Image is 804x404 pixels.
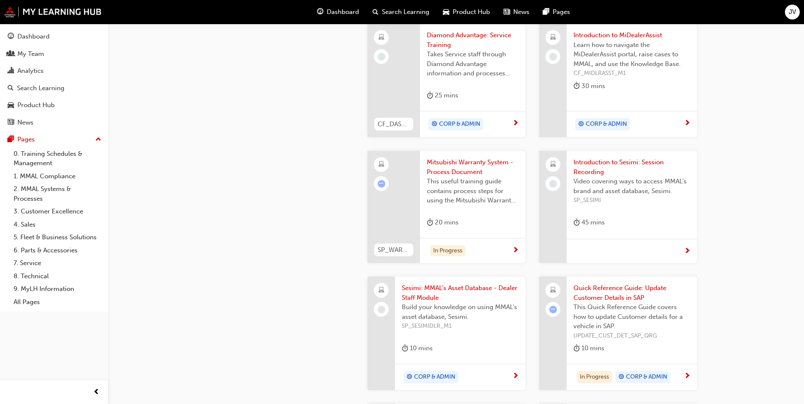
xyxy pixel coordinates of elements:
span: Quick Reference Guide: Update Customer Details in SAP [573,283,690,302]
button: JV [785,5,800,19]
div: In Progress [577,371,612,384]
span: car-icon [8,102,14,109]
span: learningRecordVerb_NONE-icon [549,180,557,188]
span: prev-icon [93,387,100,398]
button: DashboardMy TeamAnalyticsSearch LearningProduct HubNews [3,27,105,132]
a: news-iconNews [497,3,536,21]
span: up-icon [95,134,101,145]
a: Analytics [3,63,105,79]
span: duration-icon [573,343,580,354]
span: learningRecordVerb_ATTEMPT-icon [549,306,557,313]
span: learningResourceType_ELEARNING-icon [378,159,384,170]
span: duration-icon [402,343,408,354]
div: 25 mins [427,90,458,101]
div: In Progress [430,245,465,257]
span: CORP & ADMIN [414,372,455,382]
span: Pages [553,7,570,17]
span: news-icon [504,7,510,17]
img: mmal [4,6,102,17]
span: search-icon [8,85,14,92]
span: CF_MIDLRASST_M1 [573,69,690,78]
span: laptop-icon [550,159,556,170]
div: My Team [17,49,44,59]
span: next-icon [512,247,519,255]
a: 9. MyLH Information [10,282,105,296]
a: My Team [3,46,105,62]
a: CF_DASERVICE_M2Diamond Advantage: Service TrainingTakes Service staff through Diamond Advantage i... [367,24,526,137]
span: laptop-icon [550,285,556,296]
span: next-icon [684,373,690,380]
div: 30 mins [573,81,605,91]
span: next-icon [512,373,519,380]
span: laptop-icon [378,285,384,296]
div: Pages [17,135,35,144]
span: Learn how to navigate the MiDealerAssist portal, raise cases to MMAL, and use the Knowledge Base. [573,40,690,69]
a: 6. Parts & Accessories [10,244,105,257]
span: pages-icon [8,136,14,144]
span: Diamond Advantage: Service Training [427,30,519,50]
div: 10 mins [402,343,433,354]
span: duration-icon [427,90,433,101]
span: next-icon [684,120,690,127]
span: Build your knowledge on using MMAL's asset database, Sesimi. [402,302,519,321]
span: learningRecordVerb_NONE-icon [378,53,385,61]
div: Dashboard [17,32,50,42]
a: 8. Technical [10,270,105,283]
span: Introduction to Sesimi: Session Recording [573,158,690,177]
a: 4. Sales [10,218,105,231]
span: Takes Service staff through Diamond Advantage information and processes relevant to the Customer ... [427,50,519,78]
span: UPDATE_CUST_DET_SAP_QRG [573,331,690,341]
span: Video covering ways to access MMAL's brand and asset database, Sesimi. [573,177,690,196]
div: 20 mins [427,217,459,228]
span: CORP & ADMIN [586,119,627,129]
span: search-icon [373,7,378,17]
span: Mitsubishi Warranty System - Process Document [427,158,519,177]
a: Sesimi: MMAL's Asset Database - Dealer Staff ModuleBuild your knowledge on using MMAL's asset dat... [367,277,526,390]
span: car-icon [443,7,449,17]
span: target-icon [431,119,437,130]
button: Pages [3,132,105,147]
a: 0. Training Schedules & Management [10,147,105,170]
span: CORP & ADMIN [439,119,480,129]
a: Introduction to Sesimi: Session RecordingVideo covering ways to access MMAL's brand and asset dat... [539,151,697,263]
span: chart-icon [8,67,14,75]
a: 5. Fleet & Business Solutions [10,231,105,244]
span: target-icon [618,372,624,383]
a: pages-iconPages [536,3,577,21]
span: learningResourceType_ELEARNING-icon [378,32,384,43]
span: learningRecordVerb_ATTEMPT-icon [378,180,385,188]
a: All Pages [10,296,105,309]
div: Analytics [17,66,44,76]
a: 3. Customer Excellence [10,205,105,218]
span: learningRecordVerb_NONE-icon [378,306,385,313]
span: learningRecordVerb_NONE-icon [549,53,557,61]
a: search-iconSearch Learning [366,3,436,21]
span: SP_SESIMI [573,196,690,205]
span: Search Learning [382,7,429,17]
a: News [3,115,105,130]
a: Product Hub [3,97,105,113]
div: Search Learning [17,83,64,93]
a: Search Learning [3,80,105,96]
span: Introduction to MiDealerAssist [573,30,690,40]
span: people-icon [8,50,14,58]
a: SP_WARRANTY_AR1Mitsubishi Warranty System - Process DocumentThis useful training guide contains p... [367,151,526,263]
div: 10 mins [573,343,604,354]
span: guage-icon [317,7,323,17]
a: 2. MMAL Systems & Processes [10,183,105,205]
span: pages-icon [543,7,549,17]
span: target-icon [406,372,412,383]
span: News [513,7,529,17]
span: JV [789,7,796,17]
div: News [17,118,33,127]
div: 45 mins [573,217,605,228]
span: guage-icon [8,33,14,41]
span: next-icon [684,248,690,255]
span: duration-icon [573,217,580,228]
span: SP_WARRANTY_AR1 [378,245,410,255]
span: This Quick Reference Guide covers how to update Customer details for a vehicle in SAP. [573,302,690,331]
span: This useful training guide contains process steps for using the Mitsubishi Warranty System. [427,177,519,205]
span: target-icon [578,119,584,130]
a: Dashboard [3,29,105,44]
